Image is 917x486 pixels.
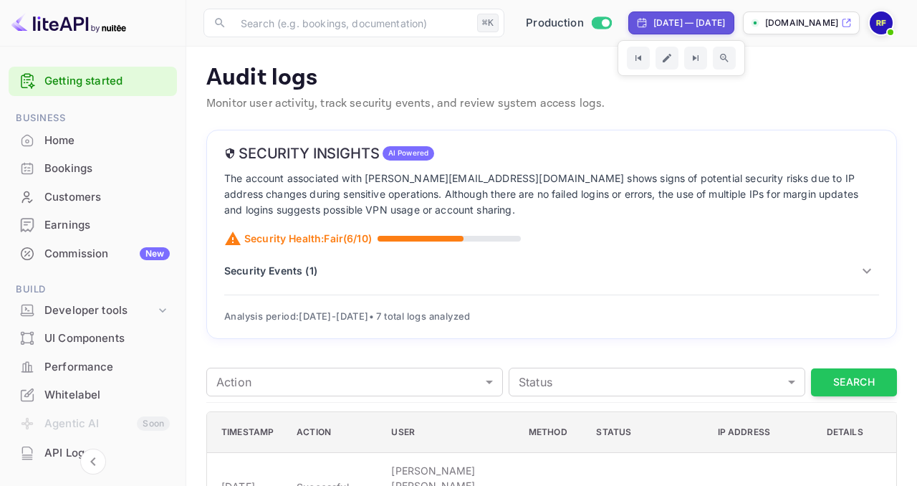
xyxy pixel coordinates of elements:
[224,145,380,162] h6: Security Insights
[9,211,177,239] div: Earnings
[9,353,177,380] a: Performance
[656,47,678,70] button: Edit date range
[9,439,177,466] a: API Logs
[9,67,177,96] div: Getting started
[44,133,170,149] div: Home
[520,15,617,32] div: Switch to Sandbox mode
[232,9,471,37] input: Search (e.g. bookings, documentation)
[44,302,155,319] div: Developer tools
[206,95,897,113] p: Monitor user activity, track security events, and review system access logs.
[526,15,584,32] span: Production
[44,73,170,90] a: Getting started
[765,16,838,29] p: [DOMAIN_NAME]
[9,127,177,155] div: Home
[477,14,499,32] div: ⌘K
[9,325,177,351] a: UI Components
[815,412,896,453] th: Details
[9,282,177,297] span: Build
[9,155,177,183] div: Bookings
[9,155,177,181] a: Bookings
[9,381,177,408] a: Whitelabel
[44,189,170,206] div: Customers
[224,263,317,278] p: Security Events ( 1 )
[653,16,725,29] div: [DATE] — [DATE]
[9,240,177,267] a: CommissionNew
[44,246,170,262] div: Commission
[811,368,897,396] button: Search
[44,387,170,404] div: Whitelabel
[713,47,736,70] button: Zoom out time range
[224,310,471,322] span: Analysis period: [DATE] - [DATE] • 7 total logs analyzed
[9,298,177,323] div: Developer tools
[44,330,170,347] div: UI Components
[11,11,126,34] img: LiteAPI logo
[285,412,380,453] th: Action
[383,148,435,158] span: AI Powered
[80,449,106,475] button: Collapse navigation
[207,412,285,453] th: Timestamp
[140,247,170,260] div: New
[9,381,177,409] div: Whitelabel
[706,412,815,453] th: IP Address
[9,439,177,467] div: API Logs
[585,412,706,453] th: Status
[870,11,893,34] img: Romain Fernandez
[9,127,177,153] a: Home
[9,325,177,353] div: UI Components
[44,445,170,462] div: API Logs
[244,231,372,246] p: Security Health: Fair ( 6 /10)
[9,110,177,126] span: Business
[44,359,170,376] div: Performance
[517,412,585,453] th: Method
[9,240,177,268] div: CommissionNew
[9,211,177,238] a: Earnings
[684,47,707,70] button: Go to next time period
[224,171,879,219] p: The account associated with [PERSON_NAME][EMAIL_ADDRESS][DOMAIN_NAME] shows signs of potential se...
[44,161,170,177] div: Bookings
[627,47,650,70] button: Go to previous time period
[9,184,177,210] a: Customers
[9,353,177,381] div: Performance
[9,184,177,211] div: Customers
[380,412,517,453] th: User
[44,217,170,234] div: Earnings
[206,64,897,92] p: Audit logs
